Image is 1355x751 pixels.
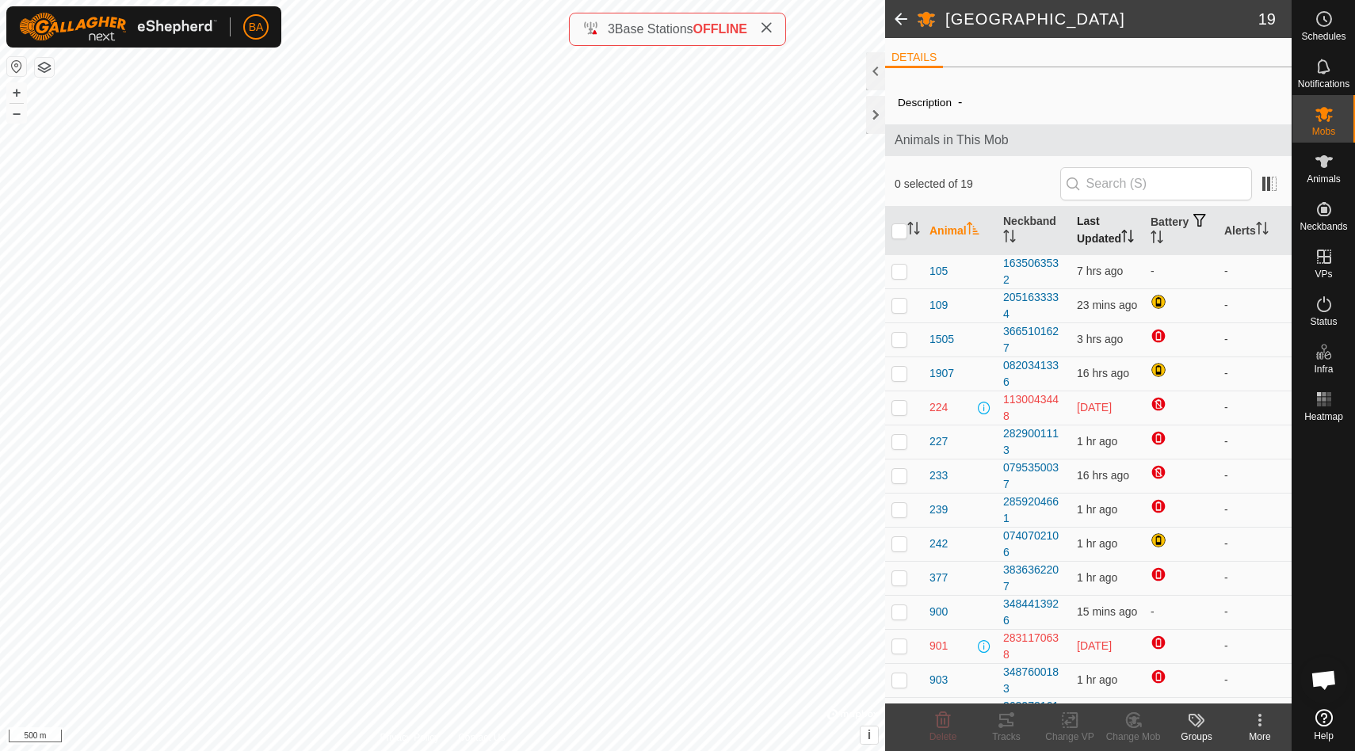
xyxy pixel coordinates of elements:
td: - [1218,697,1292,731]
span: 2 Oct 2025, 9:19 am [1077,537,1117,550]
div: 2859204661 [1003,494,1064,527]
a: Contact Us [458,730,505,745]
div: Groups [1165,730,1228,744]
div: 3836362207 [1003,562,1064,595]
span: 2 Oct 2025, 7:20 am [1077,333,1123,345]
td: - [1218,356,1292,391]
span: 2 Oct 2025, 9:20 am [1077,673,1117,686]
div: 0740702106 [1003,528,1064,561]
th: Neckband [997,207,1071,255]
span: Help [1314,731,1334,741]
td: - [1218,663,1292,697]
span: Neckbands [1300,222,1347,231]
li: DETAILS [885,49,943,68]
span: Mobs [1312,127,1335,136]
div: 3682781619 [1003,698,1064,731]
a: Privacy Policy [380,730,439,745]
button: + [7,83,26,102]
div: 2831170638 [1003,630,1064,663]
p-sorticon: Activate to sort [907,224,920,237]
span: 2 Oct 2025, 9:19 am [1077,571,1117,584]
span: 2 Oct 2025, 10:12 am [1077,299,1137,311]
span: 900 [929,604,948,620]
span: 105 [929,263,948,280]
div: 1130043448 [1003,391,1064,425]
div: 0820341336 [1003,357,1064,391]
td: - [1218,425,1292,459]
th: Alerts [1218,207,1292,255]
th: Last Updated [1071,207,1144,255]
div: Open chat [1300,656,1348,703]
label: Description [898,97,952,109]
span: BA [249,19,264,36]
p-sorticon: Activate to sort [1256,224,1269,237]
td: - [1218,527,1292,561]
span: 903 [929,672,948,688]
div: 3484413926 [1003,596,1064,629]
span: i [868,728,871,741]
span: Animals [1307,174,1341,184]
span: 3 [608,22,615,36]
td: - [1218,288,1292,322]
span: - [952,89,968,115]
td: - [1144,254,1218,288]
span: Delete [929,731,957,742]
span: 19 [1258,7,1276,31]
td: - [1144,595,1218,629]
span: 2 Oct 2025, 9:19 am [1077,435,1117,448]
p-sorticon: Activate to sort [1003,232,1016,245]
button: – [7,104,26,123]
span: OFFLINE [693,22,747,36]
span: 1 Oct 2025, 6:20 pm [1077,469,1129,482]
span: 1907 [929,365,954,382]
div: More [1228,730,1292,744]
span: 233 [929,467,948,484]
button: i [861,726,878,744]
span: 2 Oct 2025, 3:18 am [1077,265,1123,277]
span: Infra [1314,364,1333,374]
td: - [1218,322,1292,356]
a: Help [1292,703,1355,747]
span: 1505 [929,331,954,348]
td: - [1218,391,1292,425]
p-sorticon: Activate to sort [967,224,979,237]
div: Change Mob [1101,730,1165,744]
td: - [1218,493,1292,527]
div: Tracks [975,730,1038,744]
span: 224 [929,399,948,416]
span: Heatmap [1304,412,1343,421]
th: Battery [1144,207,1218,255]
span: 227 [929,433,948,450]
p-sorticon: Activate to sort [1151,233,1163,246]
span: 109 [929,297,948,314]
td: - [1218,595,1292,629]
div: 2051633334 [1003,289,1064,322]
span: 239 [929,501,948,518]
span: Base Stations [615,22,693,36]
div: 0795350037 [1003,459,1064,493]
span: 242 [929,536,948,552]
span: VPs [1315,269,1332,279]
td: - [1218,254,1292,288]
span: Schedules [1301,32,1345,41]
span: 27 Sept 2025, 3:19 pm [1077,639,1112,652]
td: - [1218,561,1292,595]
span: 2 Oct 2025, 10:19 am [1077,605,1137,618]
button: Reset Map [7,57,26,76]
span: 28 Sept 2025, 5:20 pm [1077,401,1112,414]
div: Change VP [1038,730,1101,744]
div: 1635063532 [1003,255,1064,288]
span: 377 [929,570,948,586]
span: 901 [929,638,948,654]
span: Status [1310,317,1337,326]
div: 3665101627 [1003,323,1064,356]
span: 0 selected of 19 [895,176,1060,193]
div: 2829001113 [1003,425,1064,459]
td: - [1218,459,1292,493]
span: 2 Oct 2025, 9:18 am [1077,503,1117,516]
td: - [1218,629,1292,663]
button: Map Layers [35,58,54,77]
p-sorticon: Activate to sort [1121,232,1134,245]
th: Animal [923,207,997,255]
span: Animals in This Mob [895,131,1282,150]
